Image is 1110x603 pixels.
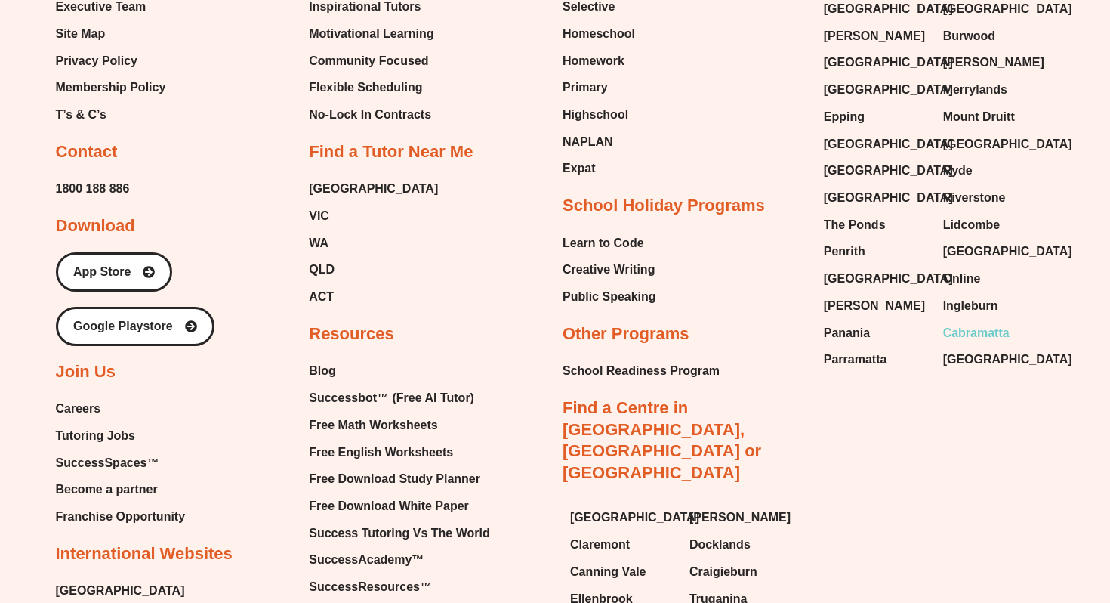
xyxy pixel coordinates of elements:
[943,348,1047,371] a: [GEOGRAPHIC_DATA]
[943,240,1072,263] span: [GEOGRAPHIC_DATA]
[309,360,336,382] span: Blog
[56,23,166,45] a: Site Map
[943,25,1047,48] a: Burwood
[563,104,628,126] span: Highschool
[309,76,437,99] a: Flexible Scheduling
[309,104,437,126] a: No-Lock In Contracts
[689,561,794,583] a: Craigieburn
[73,320,173,332] span: Google Playstore
[570,506,674,529] a: [GEOGRAPHIC_DATA]
[943,348,1072,371] span: [GEOGRAPHIC_DATA]
[56,215,135,237] h2: Download
[943,25,995,48] span: Burwood
[56,141,118,163] h2: Contact
[56,307,214,346] a: Google Playstore
[56,478,186,501] a: Become a partner
[824,133,928,156] a: [GEOGRAPHIC_DATA]
[309,23,433,45] span: Motivational Learning
[851,432,1110,603] iframe: Chat Widget
[56,478,158,501] span: Become a partner
[309,549,489,571] a: SuccessAcademy™
[309,387,474,410] span: Successbot™ (Free AI Tutor)
[689,533,794,556] a: Docklands
[824,51,928,74] a: [GEOGRAPHIC_DATA]
[570,561,646,583] span: Canning Vale
[309,323,394,345] h2: Resources
[309,522,489,545] a: Success Tutoring Vs The World
[824,240,928,263] a: Penrith
[563,360,720,382] a: School Readiness Program
[563,286,656,308] span: Public Speaking
[689,533,751,556] span: Docklands
[943,322,1047,345] a: Cabramatta
[56,178,130,200] span: 1800 188 886
[689,506,794,529] a: [PERSON_NAME]
[943,79,1007,101] span: Merrylands
[56,397,101,420] span: Careers
[56,76,166,99] span: Membership Policy
[563,232,644,255] span: Learn to Code
[309,576,432,598] span: SuccessResources™
[56,580,185,602] a: [GEOGRAPHIC_DATA]
[56,397,186,420] a: Careers
[943,240,1047,263] a: [GEOGRAPHIC_DATA]
[563,23,635,45] span: Homeschool
[563,50,624,73] span: Homework
[309,387,489,410] a: Successbot™ (Free AI Tutor)
[943,159,973,182] span: Ryde
[570,561,674,583] a: Canning Vale
[56,50,166,73] a: Privacy Policy
[309,104,431,126] span: No-Lock In Contracts
[824,187,928,209] a: [GEOGRAPHIC_DATA]
[824,322,928,345] a: Panania
[309,205,438,227] a: VIC
[824,106,928,128] a: Epping
[4,296,594,310] label: Please complete this required field.
[56,452,186,475] a: SuccessSpaces™
[563,195,765,217] h2: School Holiday Programs
[309,232,438,255] a: WA
[824,25,928,48] a: [PERSON_NAME]
[943,106,1047,128] a: Mount Druitt
[570,533,674,556] a: Claremont
[943,295,1047,317] a: Ingleburn
[309,468,489,490] a: Free Download Study Planner
[943,106,1015,128] span: Mount Druitt
[563,104,635,126] a: Highschool
[943,322,1010,345] span: Cabramatta
[309,286,438,308] a: ACT
[824,79,953,101] span: [GEOGRAPHIC_DATA]
[309,258,335,281] span: QLD
[309,549,424,571] span: SuccessAcademy™
[309,286,334,308] span: ACT
[309,258,438,281] a: QLD
[824,25,925,48] span: [PERSON_NAME]
[56,452,159,475] span: SuccessSpaces™
[570,533,630,556] span: Claremont
[309,441,453,464] span: Free English Worksheets
[56,543,233,565] h2: International Websites
[563,157,596,180] span: Expat
[824,214,928,237] a: The Ponds
[309,178,438,200] a: [GEOGRAPHIC_DATA]
[824,214,886,237] span: The Ponds
[943,51,1044,74] span: [PERSON_NAME]
[56,425,186,447] a: Tutoring Jobs
[309,441,489,464] a: Free English Worksheets
[56,104,166,126] a: T’s & C’s
[824,267,928,290] a: [GEOGRAPHIC_DATA]
[824,159,928,182] a: [GEOGRAPHIC_DATA]
[943,295,998,317] span: Ingleburn
[309,468,480,490] span: Free Download Study Planner
[563,76,635,99] a: Primary
[309,495,489,518] a: Free Download White Paper
[309,76,422,99] span: Flexible Scheduling
[309,50,437,73] a: Community Focused
[309,495,469,518] span: Free Download White Paper
[824,106,865,128] span: Epping
[56,50,138,73] span: Privacy Policy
